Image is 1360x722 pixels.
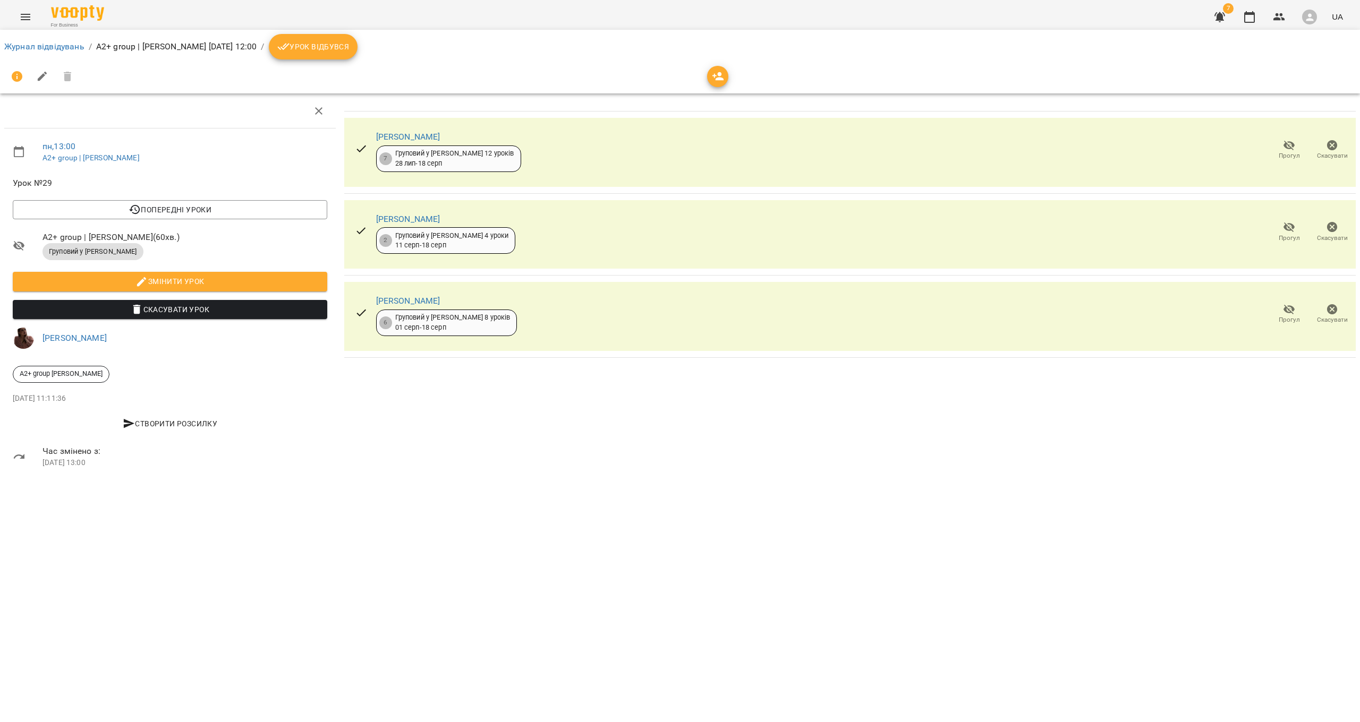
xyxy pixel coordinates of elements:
[42,333,107,343] a: [PERSON_NAME]
[1223,3,1234,14] span: 7
[13,177,327,190] span: Урок №29
[1279,234,1300,243] span: Прогул
[13,366,109,383] div: A2+ group [PERSON_NAME]
[379,316,392,329] div: 6
[4,34,1356,59] nav: breadcrumb
[21,275,319,288] span: Змінити урок
[13,393,327,404] p: [DATE] 11:11:36
[13,300,327,319] button: Скасувати Урок
[13,200,327,219] button: Попередні уроки
[395,149,514,168] div: Груповий у [PERSON_NAME] 12 уроків 28 лип - 18 серп
[395,231,509,251] div: Груповий у [PERSON_NAME] 4 уроки 11 серп - 18 серп
[42,458,327,468] p: [DATE] 13:00
[42,141,75,151] a: пн , 13:00
[13,4,38,30] button: Menu
[1268,217,1311,247] button: Прогул
[1279,315,1300,324] span: Прогул
[1332,11,1343,22] span: UA
[13,369,109,379] span: A2+ group [PERSON_NAME]
[13,272,327,291] button: Змінити урок
[1317,151,1348,160] span: Скасувати
[1279,151,1300,160] span: Прогул
[17,417,323,430] span: Створити розсилку
[1268,299,1311,329] button: Прогул
[42,153,140,162] a: A2+ group | [PERSON_NAME]
[21,303,319,316] span: Скасувати Урок
[89,40,92,53] li: /
[376,296,440,306] a: [PERSON_NAME]
[376,132,440,142] a: [PERSON_NAME]
[261,40,264,53] li: /
[379,234,392,247] div: 2
[1311,217,1354,247] button: Скасувати
[51,22,104,29] span: For Business
[1317,234,1348,243] span: Скасувати
[1268,135,1311,165] button: Прогул
[42,445,327,458] span: Час змінено з:
[21,203,319,216] span: Попередні уроки
[13,328,34,349] img: 3c9324ac2b6f4726937e6d6256b13e9c.jpeg
[1328,7,1347,27] button: UA
[1311,135,1354,165] button: Скасувати
[13,414,327,433] button: Створити розсилку
[1317,315,1348,324] span: Скасувати
[379,152,392,165] div: 7
[4,41,84,51] a: Журнал відвідувань
[376,214,440,224] a: [PERSON_NAME]
[51,5,104,21] img: Voopty Logo
[277,40,350,53] span: Урок відбувся
[269,34,358,59] button: Урок відбувся
[395,313,511,332] div: Груповий у [PERSON_NAME] 8 уроків 01 серп - 18 серп
[42,231,327,244] span: A2+ group | [PERSON_NAME] ( 60 хв. )
[1311,299,1354,329] button: Скасувати
[42,247,143,256] span: Груповий у [PERSON_NAME]
[96,40,257,53] p: A2+ group | [PERSON_NAME] [DATE] 12:00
